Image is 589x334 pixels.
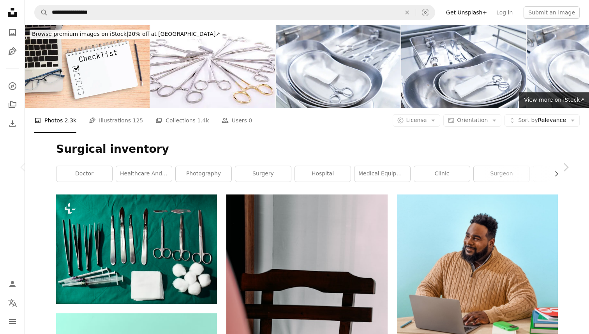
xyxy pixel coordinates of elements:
a: Log in [492,6,517,19]
button: Visual search [416,5,435,20]
button: Submit an image [524,6,580,19]
a: clinic [414,166,470,182]
span: 20% off at [GEOGRAPHIC_DATA] ↗ [32,31,220,37]
img: Medical image [276,25,400,108]
img: Medical tools and equipmet [56,194,217,304]
a: Next [542,130,589,205]
img: medical scisors in a circle [150,25,275,108]
h1: Surgical inventory [56,142,558,156]
a: Collections 1.4k [155,108,209,133]
a: surgery [235,166,291,182]
button: Search Unsplash [35,5,48,20]
span: Browse premium images on iStock | [32,31,128,37]
button: Clear [399,5,416,20]
span: Sort by [518,117,538,123]
img: Laptop computer, glasses and notebook with words Checklist on office desk wooden table. [25,25,150,108]
span: View more on iStock ↗ [524,97,584,103]
span: License [406,117,427,123]
a: Illustrations 125 [89,108,143,133]
span: Relevance [518,117,566,124]
a: Download History [5,116,20,131]
a: hospital [295,166,351,182]
img: Medical image [401,25,526,108]
a: photography [176,166,231,182]
a: Explore [5,78,20,94]
a: View more on iStock↗ [519,92,589,108]
a: Users 0 [222,108,252,133]
a: surgeon [474,166,529,182]
a: a pair of headphones sitting on top of a wooden chair [226,312,387,319]
button: Language [5,295,20,311]
span: Orientation [457,117,488,123]
a: doctor [56,166,112,182]
a: Illustrations [5,44,20,59]
button: License [393,114,441,127]
a: Log in / Sign up [5,276,20,292]
a: medical equipment [354,166,410,182]
a: Get Unsplash+ [441,6,492,19]
span: 0 [249,116,252,125]
a: Collections [5,97,20,113]
a: Photos [5,25,20,41]
button: Sort byRelevance [504,114,580,127]
button: Orientation [443,114,501,127]
a: Medical tools and equipmet [56,246,217,253]
form: Find visuals sitewide [34,5,435,20]
a: man [533,166,589,182]
span: 125 [133,116,143,125]
span: 1.4k [197,116,209,125]
a: Browse premium images on iStock|20% off at [GEOGRAPHIC_DATA]↗ [25,25,227,44]
button: Menu [5,314,20,329]
a: healthcare and medicine [116,166,172,182]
